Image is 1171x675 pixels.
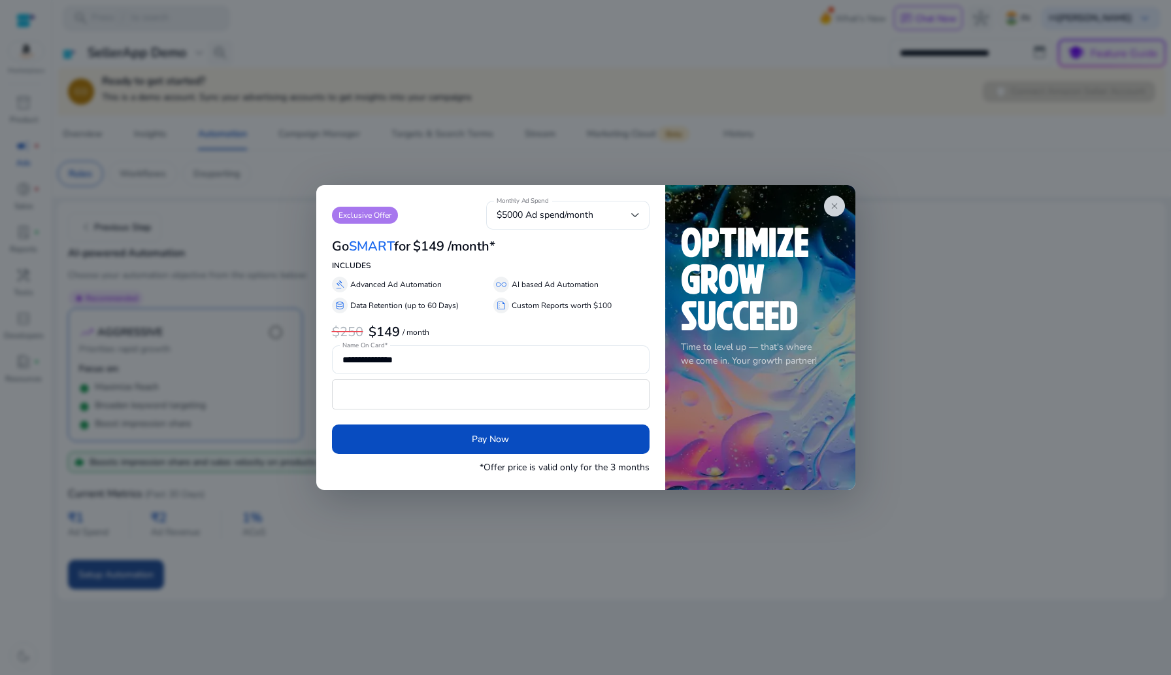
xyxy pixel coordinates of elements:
[512,279,599,290] p: AI based Ad Automation
[369,323,400,341] b: $149
[403,328,429,337] p: / month
[335,279,345,290] span: gavel
[497,197,548,206] mat-label: Monthly Ad Spend
[413,239,495,254] h3: $149 /month*
[480,460,650,474] p: *Offer price is valid only for the 3 months
[497,209,593,221] span: $5000 Ad spend/month
[335,300,345,311] span: database
[332,260,650,271] p: INCLUDES
[681,340,840,368] p: Time to level up — that's where we come in. Your growth partner!
[342,341,384,351] mat-label: Name On Card
[349,237,394,255] span: SMART
[472,432,509,446] span: Pay Now
[332,424,650,454] button: Pay Now
[512,300,612,311] p: Custom Reports worth $100
[339,381,642,407] iframe: Secure payment input frame
[332,239,410,254] h3: Go for
[332,207,398,224] p: Exclusive Offer
[829,201,840,211] span: close
[496,279,506,290] span: all_inclusive
[350,279,442,290] p: Advanced Ad Automation
[332,324,363,340] h3: $250
[350,300,459,311] p: Data Retention (up to 60 Days)
[496,300,506,311] span: summarize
